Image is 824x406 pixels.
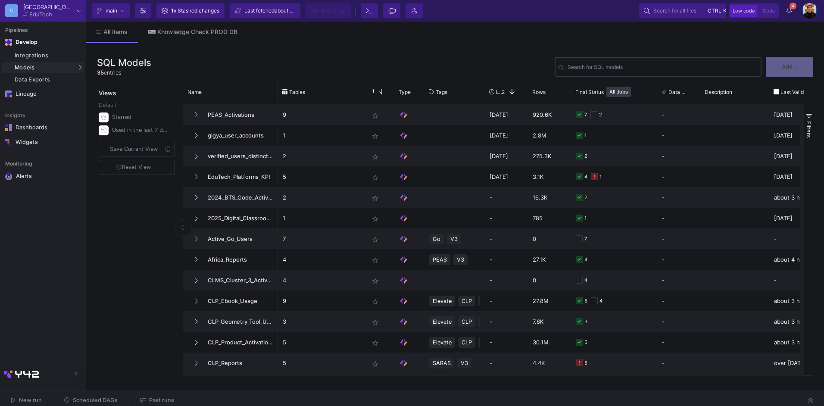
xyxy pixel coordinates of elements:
div: [DATE] [485,104,528,125]
mat-icon: star_border [370,214,381,224]
div: C [5,4,18,17]
mat-icon: star_border [370,317,381,328]
p: 1 [283,208,359,228]
span: Past runs [149,397,174,403]
a: Data Exports [2,74,84,85]
button: All Jobs [606,87,631,97]
div: 3 [584,312,587,332]
div: - [662,250,696,269]
div: - [662,312,696,331]
div: - [662,208,696,228]
div: [DATE] [769,146,821,166]
a: Navigation iconAlerts [2,169,84,184]
div: - [662,291,696,311]
mat-icon: star_border [370,276,381,286]
img: SQL Model [399,359,408,368]
span: All items [103,28,128,35]
mat-icon: star_border [370,193,381,203]
span: Tags [436,89,447,95]
span: Code [763,8,775,14]
div: Final Status [575,82,645,102]
div: 27.8M [528,290,571,311]
p: 3 [283,312,359,332]
div: 0 [528,228,571,249]
div: - [485,353,528,373]
span: CLMS_Cluster_3_Activated_Codes [203,270,273,290]
p: 9 [283,105,359,125]
span: verified_users_distinct_key_s [203,146,273,166]
div: 5 [584,291,587,311]
a: Integrations [2,50,84,61]
p: 9 [283,291,359,311]
span: V3 [450,229,458,249]
div: 30.1M [528,332,571,353]
span: V3 [457,250,464,270]
a: Navigation iconWidgets [2,135,84,149]
span: 2025_Digital_Classroom_Product_Codes_Activations [203,208,273,228]
div: 2.8M [528,125,571,146]
div: - [662,167,696,187]
div: [DATE] [485,146,528,166]
span: Last Valid Job [780,89,809,95]
span: Scheduled DAGs [73,397,118,403]
div: - [662,146,696,166]
span: 4 [790,3,796,9]
div: about 4 hours ago [769,249,821,270]
span: Search for all files [653,4,696,17]
div: about 3 hours ago [769,290,821,311]
button: 1x Stashed changes [156,3,225,18]
span: Type [399,89,411,95]
img: SQL Model [399,297,408,306]
img: Navigation icon [5,124,12,131]
span: CLP_Geometry_Tool_Usage [203,312,273,332]
div: - [485,249,528,270]
div: 275.3K [528,146,571,166]
div: [DATE] [485,166,528,187]
span: ctrl [708,6,721,16]
div: EduTech [29,12,52,17]
div: about 3 hours ago [769,332,821,353]
img: Navigation icon [5,172,12,180]
div: Widgets [16,139,72,146]
span: 2 [502,89,505,95]
input: Search for name, tables, ... [568,65,758,72]
div: 1x Stashed changes [171,4,219,17]
mat-icon: star_border [370,338,381,348]
mat-icon: star_border [370,297,381,307]
mat-icon: star_border [370,152,381,162]
p: 2 [283,187,359,208]
div: - [662,332,696,352]
div: - [485,332,528,353]
span: EduTech_Platforms_KPI [203,167,273,187]
div: 4 [584,250,587,270]
img: Navigation icon [5,91,12,97]
span: V3 [461,353,468,373]
span: CLP [462,332,472,353]
div: Lineage [16,91,72,97]
div: 4 [584,167,587,187]
div: 3.1K [528,166,571,187]
div: - [769,270,821,290]
div: 2 [599,105,602,125]
button: 4 [781,3,797,18]
div: - [485,208,528,228]
span: Active_Go_Users [203,229,273,249]
div: Alerts [16,172,72,180]
div: [DATE] [769,125,821,146]
div: Used in the last 7 days [112,124,170,137]
img: SQL Model [399,276,408,285]
img: Tab icon [148,30,156,33]
div: 5 [584,353,587,373]
div: over [DATE] [769,353,821,373]
div: 920.6K [528,104,571,125]
button: Reset View [99,160,175,175]
div: 0 [528,270,571,290]
p: 4 [283,270,359,290]
span: Description [705,89,732,95]
img: SQL Model [399,172,408,181]
div: [GEOGRAPHIC_DATA] [23,4,73,10]
span: PEAS [433,250,447,270]
div: 1 [599,167,602,187]
div: Views [97,80,178,97]
img: bg52tvgs8dxfpOhHYAd0g09LCcAxm85PnUXHwHyc.png [802,3,818,19]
